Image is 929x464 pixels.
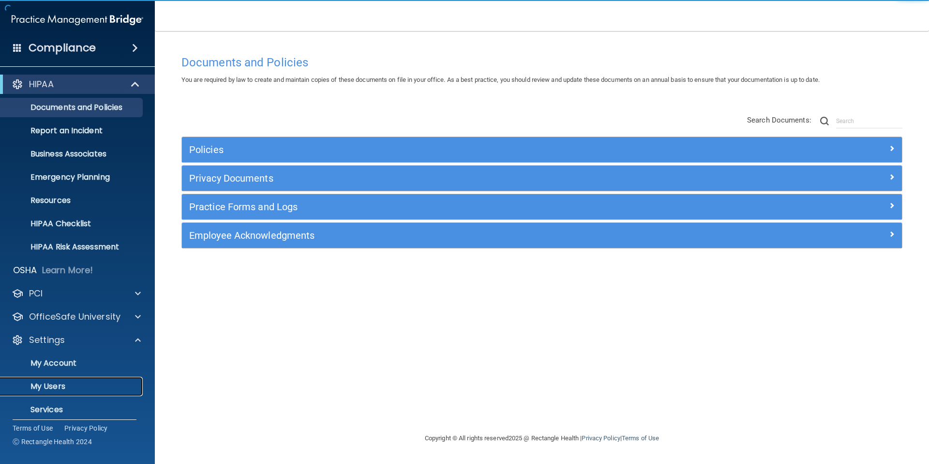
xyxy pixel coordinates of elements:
h4: Compliance [29,41,96,55]
span: Search Documents: [747,116,811,124]
h5: Practice Forms and Logs [189,201,715,212]
a: OfficeSafe University [12,311,141,323]
h5: Privacy Documents [189,173,715,184]
h5: Policies [189,144,715,155]
span: Ⓒ Rectangle Health 2024 [13,437,92,447]
h4: Documents and Policies [181,56,902,69]
p: Report an Incident [6,126,138,136]
a: Practice Forms and Logs [189,199,895,215]
h5: Employee Acknowledgments [189,230,715,241]
a: PCI [12,288,141,299]
p: HIPAA [29,78,54,90]
p: Settings [29,334,65,346]
a: Terms of Use [13,423,53,433]
p: Services [6,405,138,415]
p: Business Associates [6,149,138,159]
p: Emergency Planning [6,172,138,182]
p: My Users [6,382,138,391]
a: Terms of Use [622,434,659,442]
a: Employee Acknowledgments [189,228,895,243]
p: Documents and Policies [6,103,138,112]
p: OSHA [13,264,37,276]
div: Copyright © All rights reserved 2025 @ Rectangle Health | | [365,423,719,454]
p: HIPAA Checklist [6,219,138,229]
a: Privacy Policy [582,434,620,442]
p: OfficeSafe University [29,311,120,323]
span: You are required by law to create and maintain copies of these documents on file in your office. ... [181,76,820,83]
a: Privacy Documents [189,170,895,186]
p: Resources [6,196,138,205]
img: PMB logo [12,10,143,30]
a: Policies [189,142,895,157]
input: Search [836,114,902,128]
p: PCI [29,288,43,299]
img: ic-search.3b580494.png [820,117,829,125]
a: Privacy Policy [64,423,108,433]
a: Settings [12,334,141,346]
p: HIPAA Risk Assessment [6,242,138,252]
p: My Account [6,358,138,368]
p: Learn More! [42,264,93,276]
a: HIPAA [12,78,140,90]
